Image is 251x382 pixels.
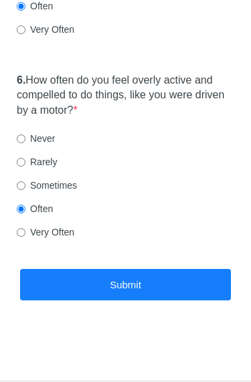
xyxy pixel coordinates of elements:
[17,205,25,214] input: Often
[17,156,57,169] label: Rarely
[20,270,231,301] button: Submit
[17,26,25,35] input: Very Often
[17,23,74,37] label: Very Often
[17,226,74,240] label: Very Often
[17,132,55,146] label: Never
[17,74,234,120] label: How often do you feel overly active and compelled to do things, like you were driven by a motor?
[17,135,25,144] input: Never
[17,229,25,237] input: Very Often
[17,159,25,167] input: Rarely
[17,203,53,216] label: Often
[17,179,77,193] label: Sometimes
[17,3,25,11] input: Often
[17,182,25,191] input: Sometimes
[17,75,25,86] strong: 6.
